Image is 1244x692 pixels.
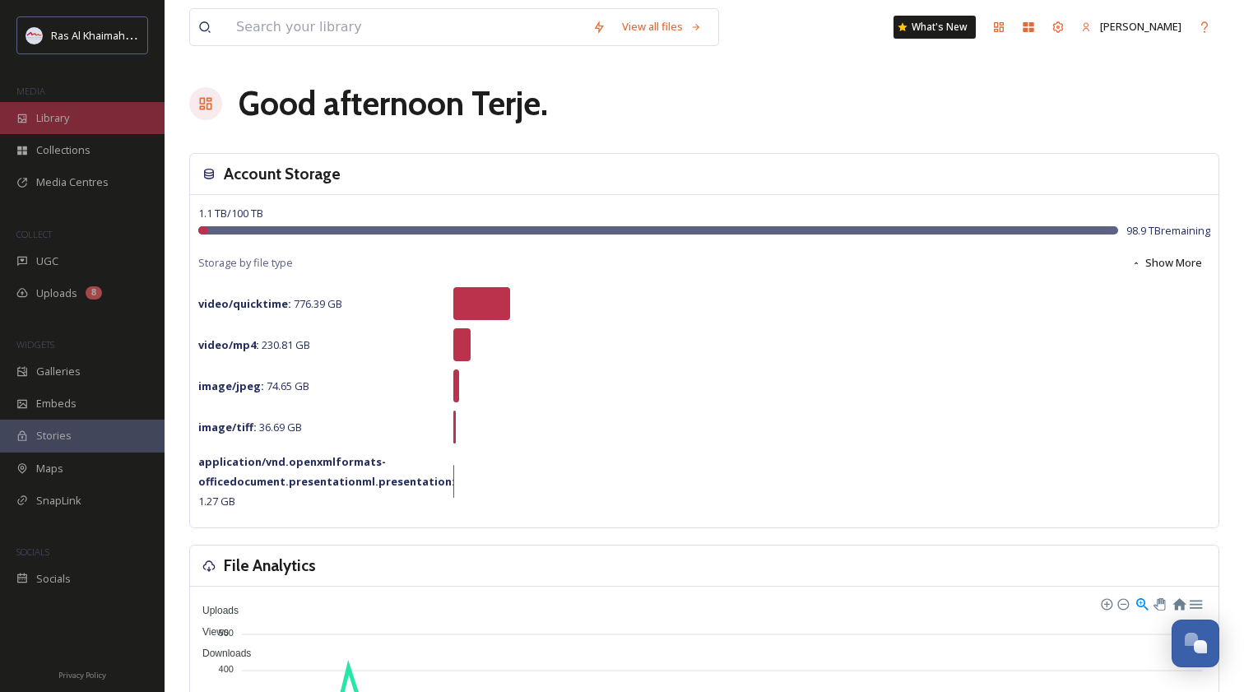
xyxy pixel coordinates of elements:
a: Privacy Policy [58,664,106,684]
div: Reset Zoom [1172,596,1186,610]
strong: application/vnd.openxmlformats-officedocument.presentationml.presentation : [198,454,455,489]
button: Show More [1123,247,1210,279]
strong: image/jpeg : [198,379,264,393]
span: 74.65 GB [198,379,309,393]
span: SOCIALS [16,546,49,558]
span: Maps [36,461,63,476]
span: Ras Al Khaimah Tourism Development Authority [51,27,284,43]
button: Open Chat [1172,620,1219,667]
div: Zoom In [1100,597,1112,609]
span: Embeds [36,396,77,411]
span: MEDIA [16,85,45,97]
span: Storage by file type [198,255,293,271]
a: What's New [894,16,976,39]
span: SnapLink [36,493,81,509]
span: 776.39 GB [198,296,342,311]
h3: File Analytics [224,554,316,578]
div: Panning [1153,598,1163,608]
span: Downloads [190,648,251,659]
tspan: 400 [219,664,234,674]
a: [PERSON_NAME] [1073,11,1190,43]
span: Collections [36,142,91,158]
strong: video/mp4 : [198,337,259,352]
span: Uploads [190,605,239,616]
span: 98.9 TB remaining [1126,223,1210,239]
span: Library [36,110,69,126]
a: View all files [614,11,710,43]
div: Selection Zoom [1135,596,1149,610]
h1: Good afternoon Terje . [239,79,548,128]
span: Galleries [36,364,81,379]
div: Menu [1188,596,1202,610]
span: 230.81 GB [198,337,310,352]
span: Socials [36,571,71,587]
span: Media Centres [36,174,109,190]
span: Views [190,626,229,638]
img: Logo_RAKTDA_RGB-01.png [26,27,43,44]
span: Uploads [36,286,77,301]
span: UGC [36,253,58,269]
strong: image/tiff : [198,420,257,434]
tspan: 500 [219,627,234,637]
span: 36.69 GB [198,420,302,434]
span: Privacy Policy [58,670,106,680]
span: COLLECT [16,228,52,240]
span: Stories [36,428,72,444]
input: Search your library [228,9,584,45]
span: 1.1 TB / 100 TB [198,206,263,221]
div: 8 [86,286,102,300]
h3: Account Storage [224,162,341,186]
span: WIDGETS [16,338,54,351]
strong: video/quicktime : [198,296,291,311]
div: Zoom Out [1116,597,1128,609]
span: 1.27 GB [198,454,455,509]
span: [PERSON_NAME] [1100,19,1181,34]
